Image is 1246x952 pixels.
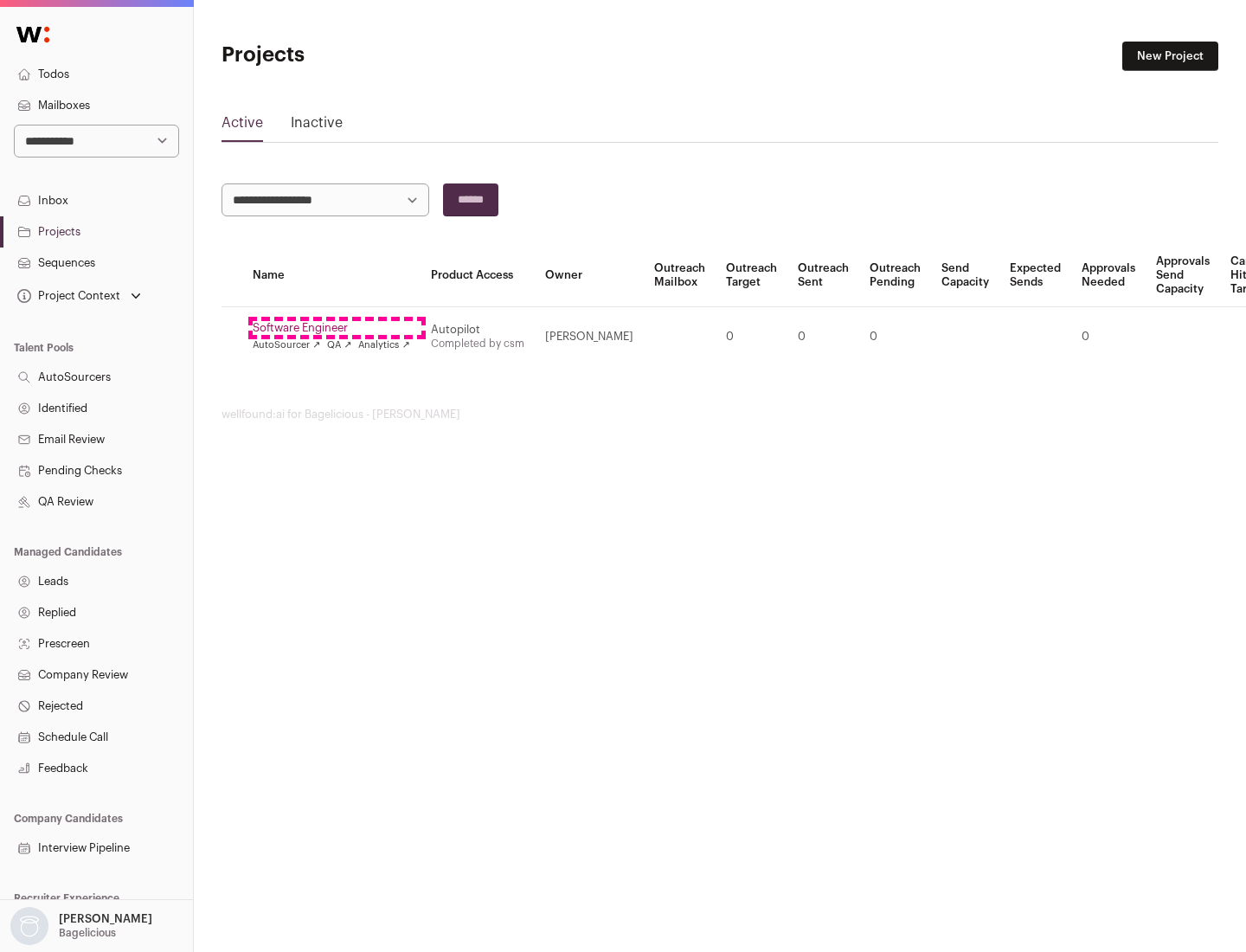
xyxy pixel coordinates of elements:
[59,926,116,940] p: Bagelicious
[242,244,421,307] th: Name
[787,244,859,307] th: Outreach Sent
[14,284,145,308] button: Open dropdown
[253,338,320,352] a: AutoSourcer ↗
[1146,244,1220,307] th: Approvals Send Capacity
[431,323,524,337] div: Autopilot
[1071,244,1146,307] th: Approvals Needed
[716,244,787,307] th: Outreach Target
[535,244,644,307] th: Owner
[222,113,263,140] a: Active
[14,289,120,303] div: Project Context
[431,338,524,349] a: Completed by csm
[7,907,156,945] button: Open dropdown
[222,408,1218,421] footer: wellfound:ai for Bagelicious - [PERSON_NAME]
[291,113,343,140] a: Inactive
[999,244,1071,307] th: Expected Sends
[644,244,716,307] th: Outreach Mailbox
[7,17,59,52] img: Wellfound
[535,307,644,367] td: [PERSON_NAME]
[59,912,152,926] p: [PERSON_NAME]
[931,244,999,307] th: Send Capacity
[327,338,351,352] a: QA ↗
[1071,307,1146,367] td: 0
[859,307,931,367] td: 0
[716,307,787,367] td: 0
[358,338,409,352] a: Analytics ↗
[787,307,859,367] td: 0
[1122,42,1218,71] a: New Project
[421,244,535,307] th: Product Access
[10,907,48,945] img: nopic.png
[859,244,931,307] th: Outreach Pending
[222,42,554,69] h1: Projects
[253,321,410,335] a: Software Engineer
